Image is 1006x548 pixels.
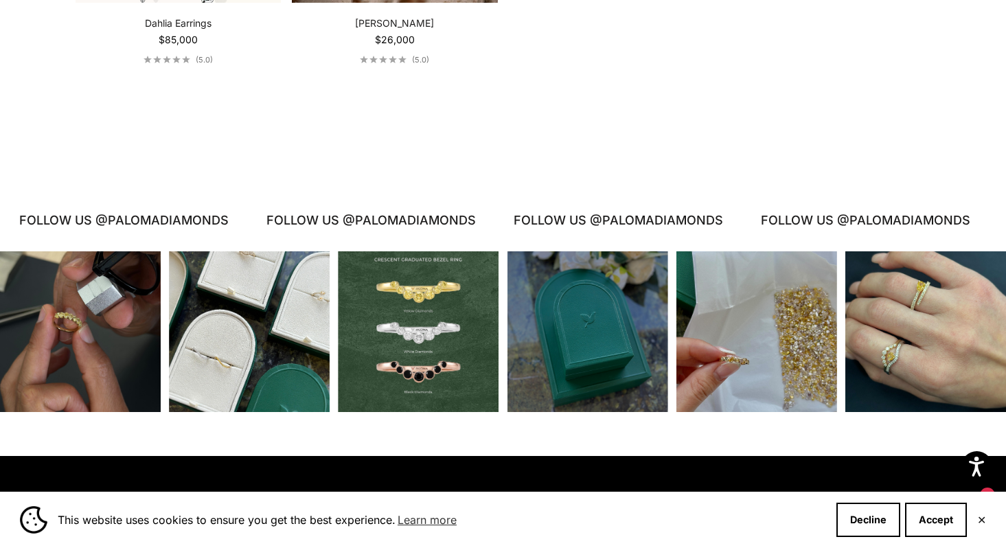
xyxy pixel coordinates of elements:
[144,56,190,63] div: 5.0 out of 5.0 stars
[360,56,407,63] div: 5.0 out of 5.0 stars
[145,16,212,30] a: Dahlia Earrings
[977,516,986,524] button: Close
[355,16,434,30] a: [PERSON_NAME]
[676,251,837,412] div: Instagram post opens in a popup
[360,55,429,65] a: 5.0 out of 5.0 stars(5.0)
[396,510,459,530] a: Learn more
[159,33,198,47] sale-price: $85,000
[507,251,668,412] div: Instagram post opens in a popup
[20,506,47,534] img: Cookie banner
[845,251,1006,412] div: Instagram post opens in a popup
[196,55,213,65] span: (5.0)
[412,55,429,65] span: (5.0)
[836,503,900,537] button: Decline
[144,55,213,65] a: 5.0 out of 5.0 stars(5.0)
[552,210,762,231] p: FOLLOW US @PALOMADIAMONDS
[338,251,499,412] div: Instagram post opens in a popup
[905,503,967,537] button: Accept
[305,210,514,231] p: FOLLOW US @PALOMADIAMONDS
[58,210,267,231] p: FOLLOW US @PALOMADIAMONDS
[375,33,415,47] sale-price: $26,000
[58,510,825,530] span: This website uses cookies to ensure you get the best experience.
[169,251,330,412] div: Instagram post opens in a popup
